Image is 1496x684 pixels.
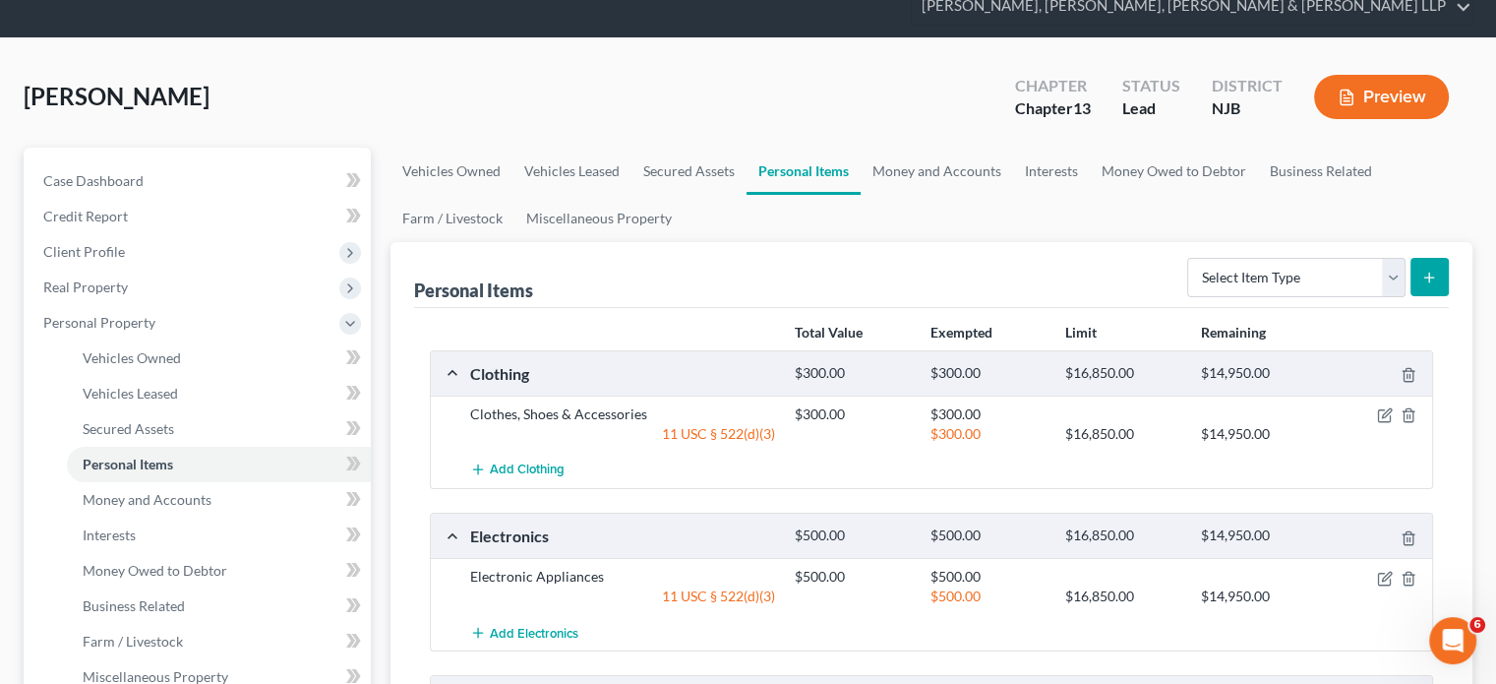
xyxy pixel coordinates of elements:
[785,364,920,383] div: $300.00
[28,199,371,234] a: Credit Report
[460,587,785,606] div: 11 USC § 522(d)(3)
[1065,324,1097,341] strong: Limit
[490,625,578,641] span: Add Electronics
[390,195,514,242] a: Farm / Livestock
[1090,148,1258,195] a: Money Owed to Debtor
[43,208,128,224] span: Credit Report
[83,597,185,614] span: Business Related
[785,567,920,587] div: $500.00
[470,614,578,651] button: Add Electronics
[921,587,1055,606] div: $500.00
[1055,364,1190,383] div: $16,850.00
[1122,97,1180,120] div: Lead
[67,411,371,447] a: Secured Assets
[83,527,136,543] span: Interests
[83,633,183,650] span: Farm / Livestock
[67,447,371,482] a: Personal Items
[1191,527,1326,545] div: $14,950.00
[1055,424,1190,444] div: $16,850.00
[514,195,684,242] a: Miscellaneous Property
[1055,527,1190,545] div: $16,850.00
[1191,364,1326,383] div: $14,950.00
[785,527,920,545] div: $500.00
[67,589,371,624] a: Business Related
[921,424,1055,444] div: $300.00
[43,279,128,295] span: Real Property
[631,148,747,195] a: Secured Assets
[67,624,371,659] a: Farm / Livestock
[67,553,371,589] a: Money Owed to Debtor
[67,341,371,376] a: Vehicles Owned
[930,324,992,341] strong: Exempted
[1469,617,1485,633] span: 6
[83,491,211,508] span: Money and Accounts
[1055,587,1190,606] div: $16,850.00
[43,172,144,189] span: Case Dashboard
[747,148,861,195] a: Personal Items
[414,279,533,302] div: Personal Items
[921,364,1055,383] div: $300.00
[1015,97,1091,120] div: Chapter
[470,452,565,488] button: Add Clothing
[1212,75,1283,97] div: District
[390,148,512,195] a: Vehicles Owned
[921,404,1055,424] div: $300.00
[921,567,1055,587] div: $500.00
[460,363,785,384] div: Clothing
[83,456,173,472] span: Personal Items
[1015,75,1091,97] div: Chapter
[1122,75,1180,97] div: Status
[785,404,920,424] div: $300.00
[1429,617,1476,664] iframe: Intercom live chat
[1191,587,1326,606] div: $14,950.00
[83,385,178,402] span: Vehicles Leased
[512,148,631,195] a: Vehicles Leased
[1073,98,1091,117] span: 13
[67,518,371,553] a: Interests
[861,148,1013,195] a: Money and Accounts
[1314,75,1449,119] button: Preview
[43,314,155,331] span: Personal Property
[67,482,371,518] a: Money and Accounts
[83,420,174,437] span: Secured Assets
[490,463,565,478] span: Add Clothing
[24,82,209,110] span: [PERSON_NAME]
[1212,97,1283,120] div: NJB
[921,527,1055,545] div: $500.00
[43,243,125,260] span: Client Profile
[1013,148,1090,195] a: Interests
[28,163,371,199] a: Case Dashboard
[460,404,785,424] div: Clothes, Shoes & Accessories
[795,324,863,341] strong: Total Value
[83,349,181,366] span: Vehicles Owned
[1201,324,1266,341] strong: Remaining
[460,567,785,587] div: Electronic Appliances
[1191,424,1326,444] div: $14,950.00
[83,562,227,579] span: Money Owed to Debtor
[460,424,785,444] div: 11 USC § 522(d)(3)
[1258,148,1384,195] a: Business Related
[67,376,371,411] a: Vehicles Leased
[460,526,785,546] div: Electronics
